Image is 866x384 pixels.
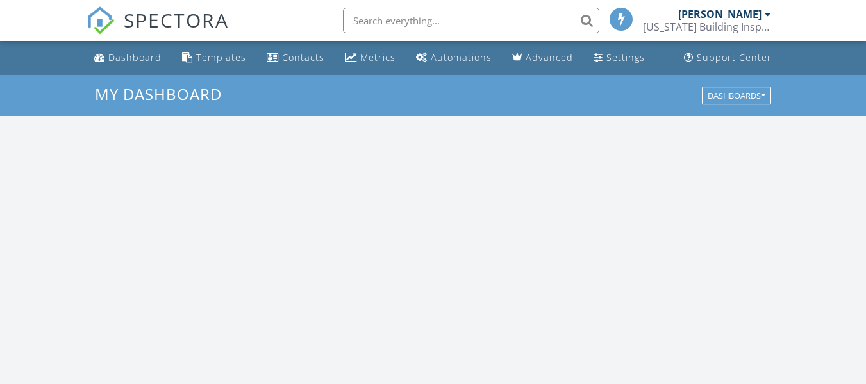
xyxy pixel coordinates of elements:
[697,51,772,63] div: Support Center
[526,51,573,63] div: Advanced
[87,6,115,35] img: The Best Home Inspection Software - Spectora
[124,6,229,33] span: SPECTORA
[588,46,650,70] a: Settings
[708,91,765,100] div: Dashboards
[282,51,324,63] div: Contacts
[108,51,162,63] div: Dashboard
[340,46,401,70] a: Metrics
[411,46,497,70] a: Automations (Basic)
[87,17,229,44] a: SPECTORA
[89,46,167,70] a: Dashboard
[177,46,251,70] a: Templates
[196,51,246,63] div: Templates
[643,21,771,33] div: Florida Building Inspection Group
[507,46,578,70] a: Advanced
[262,46,329,70] a: Contacts
[678,8,762,21] div: [PERSON_NAME]
[431,51,492,63] div: Automations
[702,87,771,104] button: Dashboards
[679,46,777,70] a: Support Center
[360,51,396,63] div: Metrics
[606,51,645,63] div: Settings
[343,8,599,33] input: Search everything...
[95,83,222,104] span: My Dashboard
